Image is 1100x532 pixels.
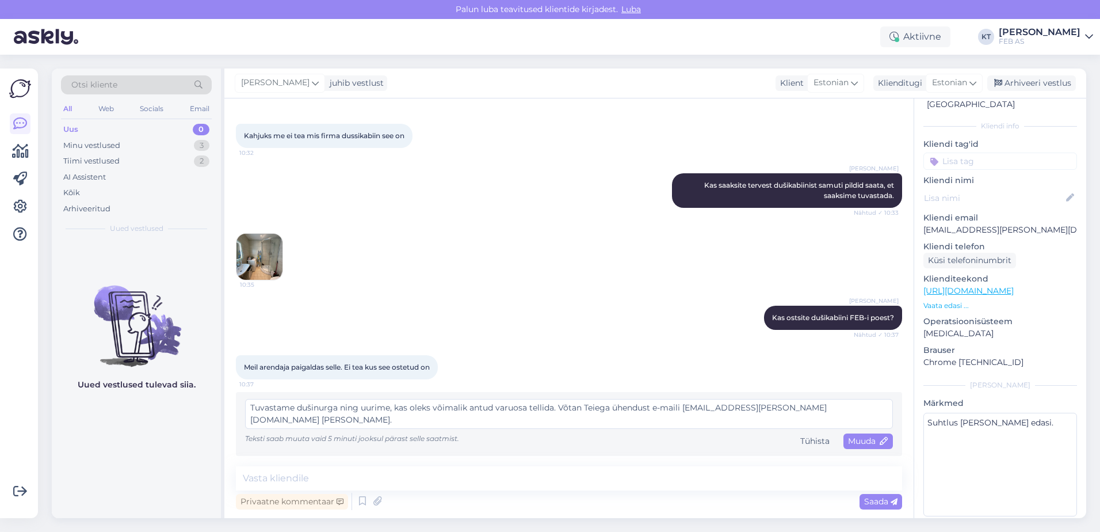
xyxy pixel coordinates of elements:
[923,328,1077,340] p: [MEDICAL_DATA]
[923,121,1077,131] div: Kliendi info
[193,124,209,135] div: 0
[52,265,221,368] img: No chats
[776,77,804,89] div: Klient
[923,273,1077,285] p: Klienditeekond
[923,253,1016,268] div: Küsi telefoninumbrit
[63,155,120,167] div: Tiimi vestlused
[63,187,80,199] div: Kõik
[923,316,1077,328] p: Operatsioonisüsteem
[813,77,849,89] span: Estonian
[923,344,1077,356] p: Brauser
[63,140,120,151] div: Minu vestlused
[978,29,994,45] div: KT
[880,26,950,47] div: Aktiivne
[244,131,404,140] span: Kahjuks me ei tea mis firma dussikabiin see on
[239,149,282,157] span: 10:32
[772,313,894,322] span: Kas ostsite dušikabiini FEB-i poest?
[618,4,644,14] span: Luba
[999,28,1093,46] a: [PERSON_NAME]FEB AS
[873,77,922,89] div: Klienditugi
[927,86,1065,111] div: [GEOGRAPHIC_DATA], [GEOGRAPHIC_DATA]
[240,280,283,289] span: 10:35
[239,380,282,389] span: 10:37
[63,124,78,135] div: Uus
[110,223,163,234] span: Uued vestlused
[923,397,1077,409] p: Märkmed
[63,172,106,183] div: AI Assistent
[188,101,212,116] div: Email
[63,203,110,215] div: Arhiveeritud
[245,399,893,429] textarea: Tuvastame dušinurga ning uurime, kas oleks võimalik antud varuosa tellida. Võtan Teiega ühendust ...
[137,101,166,116] div: Socials
[923,380,1077,390] div: [PERSON_NAME]
[796,434,834,449] div: Tühista
[854,330,899,339] span: Nähtud ✓ 10:37
[923,138,1077,150] p: Kliendi tag'id
[848,436,888,446] span: Muuda
[999,37,1080,46] div: FEB AS
[96,101,116,116] div: Web
[704,181,896,200] span: Kas saaksite tervest dušikabiinist samuti pildid saata, et saaksime tuvastada.
[849,164,899,173] span: [PERSON_NAME]
[241,77,310,89] span: [PERSON_NAME]
[923,301,1077,311] p: Vaata edasi ...
[923,241,1077,253] p: Kliendi telefon
[924,192,1064,204] input: Lisa nimi
[71,79,117,91] span: Otsi kliente
[9,78,31,100] img: Askly Logo
[923,174,1077,187] p: Kliendi nimi
[245,434,459,443] span: Teksti saab muuta vaid 5 minuti jooksul pärast selle saatmist.
[236,234,282,280] img: Attachment
[923,286,1014,296] a: [URL][DOMAIN_NAME]
[987,75,1076,91] div: Arhiveeri vestlus
[923,224,1077,236] p: [EMAIL_ADDRESS][PERSON_NAME][DOMAIN_NAME]
[194,140,209,151] div: 3
[61,101,74,116] div: All
[864,496,897,507] span: Saada
[236,494,348,510] div: Privaatne kommentaar
[999,28,1080,37] div: [PERSON_NAME]
[78,379,196,391] p: Uued vestlused tulevad siia.
[849,297,899,305] span: [PERSON_NAME]
[923,153,1077,170] input: Lisa tag
[854,208,899,217] span: Nähtud ✓ 10:33
[923,356,1077,368] p: Chrome [TECHNICAL_ID]
[932,77,967,89] span: Estonian
[194,155,209,167] div: 2
[923,212,1077,224] p: Kliendi email
[325,77,384,89] div: juhib vestlust
[244,363,430,371] span: Meil arendaja paigaldas selle. Ei tea kus see ostetud on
